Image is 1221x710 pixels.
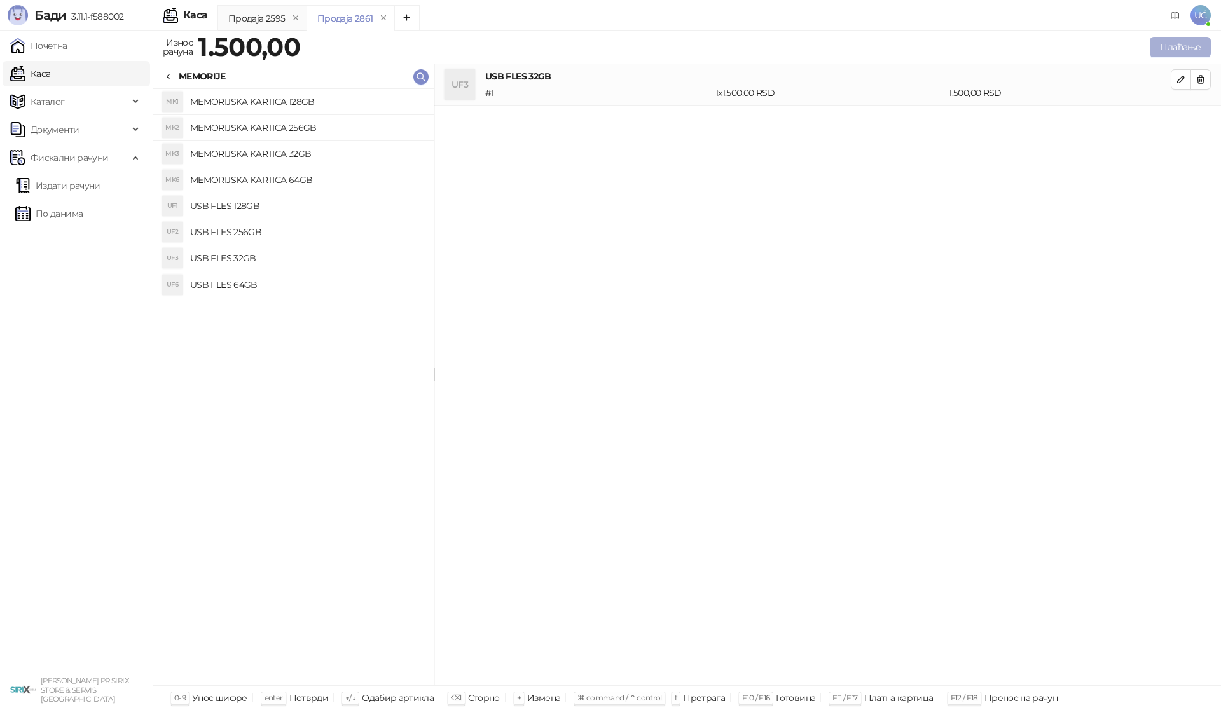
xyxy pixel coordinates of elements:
h4: MEMORIJSKA KARTICA 256GB [190,118,424,138]
span: F11 / F17 [832,693,857,702]
div: MEMORIJE [179,69,226,83]
a: Почетна [10,33,67,58]
div: UF1 [162,196,183,216]
h4: USB FLES 128GB [190,196,424,216]
a: По данима [15,201,83,226]
a: Каса [10,61,50,86]
div: Сторно [468,690,500,706]
strong: 1.500,00 [198,31,300,62]
span: Каталог [31,89,65,114]
div: MK2 [162,118,183,138]
div: UF2 [162,222,183,242]
div: UF6 [162,275,183,295]
div: MK6 [162,170,183,190]
div: UF3 [445,69,475,100]
span: 0-9 [174,693,186,702]
div: grid [153,89,434,685]
a: Издати рачуни [15,173,100,198]
div: Одабир артикла [362,690,434,706]
span: ↑/↓ [345,693,355,702]
h4: USB FLES 32GB [485,69,1171,83]
div: 1 x 1.500,00 RSD [713,86,946,100]
div: MK3 [162,144,183,164]
span: f [675,693,677,702]
div: Измена [527,690,560,706]
span: ⌘ command / ⌃ control [577,693,662,702]
span: + [517,693,521,702]
div: Потврди [289,690,329,706]
span: Фискални рачуни [31,145,108,170]
button: Add tab [394,5,420,31]
div: Претрага [683,690,725,706]
div: Продаја 2861 [317,11,373,25]
button: remove [375,13,392,24]
span: UĆ [1190,5,1211,25]
span: 3.11.1-f588002 [66,11,123,22]
button: remove [287,13,304,24]
div: Готовина [776,690,815,706]
button: Плаћање [1150,37,1211,57]
img: Logo [8,5,28,25]
span: Документи [31,117,79,142]
span: F12 / F18 [951,693,978,702]
div: Пренос на рачун [984,690,1058,706]
div: Унос шифре [192,690,247,706]
div: Каса [183,10,207,20]
div: Износ рачуна [160,34,195,60]
h4: USB FLES 32GB [190,248,424,268]
div: Платна картица [864,690,934,706]
span: Бади [34,8,66,23]
h4: MEMORIJSKA KARTICA 128GB [190,92,424,112]
span: enter [265,693,283,702]
h4: MEMORIJSKA KARTICA 64GB [190,170,424,190]
span: ⌫ [451,693,461,702]
div: UF3 [162,248,183,268]
h4: USB FLES 256GB [190,222,424,242]
div: 1.500,00 RSD [946,86,1173,100]
h4: USB FLES 64GB [190,275,424,295]
div: # 1 [483,86,713,100]
h4: MEMORIJSKA KARTICA 32GB [190,144,424,164]
small: [PERSON_NAME] PR SIRIX STORE & SERVIS [GEOGRAPHIC_DATA] [41,676,129,704]
a: Документација [1165,5,1185,25]
div: Продаја 2595 [228,11,285,25]
img: 64x64-companyLogo-cb9a1907-c9b0-4601-bb5e-5084e694c383.png [10,677,36,702]
span: F10 / F16 [742,693,769,702]
div: MK1 [162,92,183,112]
